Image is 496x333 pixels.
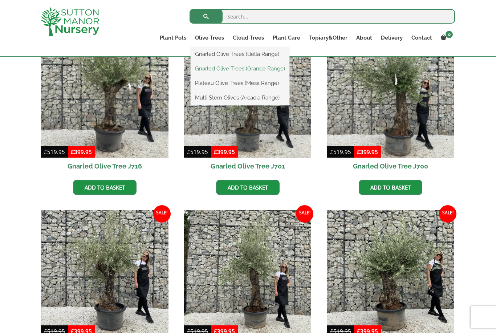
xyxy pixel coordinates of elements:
img: Gnarled Olive Tree J716 [41,31,168,158]
bdi: 399.95 [214,148,235,155]
a: Sale! Gnarled Olive Tree J716 [41,31,168,174]
a: Multi Stem Olives (Arcadia Range) [191,92,289,103]
a: Add to basket: “Gnarled Olive Tree J700” [359,180,422,195]
a: 0 [436,33,455,43]
span: Sale! [296,205,313,223]
bdi: 519.95 [44,148,65,155]
span: Sale! [439,205,456,223]
a: Contact [407,33,436,43]
a: Cloud Trees [228,33,268,43]
img: Gnarled Olive Tree J701 [184,31,312,158]
a: Sale! Gnarled Olive Tree J700 [327,31,455,174]
a: Add to basket: “Gnarled Olive Tree J701” [216,180,280,195]
bdi: 519.95 [187,148,208,155]
img: Gnarled Olive Tree J700 [327,31,455,158]
span: £ [71,148,74,155]
a: Gnarled Olive Trees (Bella Range) [191,49,289,60]
a: Add to basket: “Gnarled Olive Tree J716” [73,180,137,195]
a: Delivery [377,33,407,43]
bdi: 399.95 [357,148,378,155]
a: Sale! Gnarled Olive Tree J701 [184,31,312,174]
h2: Gnarled Olive Tree J701 [184,158,312,174]
bdi: 519.95 [330,148,351,155]
span: 0 [446,31,453,38]
a: Olive Trees [191,33,228,43]
a: About [352,33,377,43]
span: £ [44,148,47,155]
a: Plant Care [268,33,305,43]
a: Plant Pots [155,33,191,43]
a: Topiary&Other [305,33,352,43]
span: £ [214,148,217,155]
a: Gnarled Olive Trees (Grande Range) [191,63,289,74]
input: Search... [190,9,455,24]
bdi: 399.95 [71,148,92,155]
span: Sale! [153,205,171,223]
span: £ [330,148,333,155]
h2: Gnarled Olive Tree J716 [41,158,168,174]
span: £ [187,148,190,155]
span: £ [357,148,360,155]
a: Plateau Olive Trees (Mesa Range) [191,78,289,89]
h2: Gnarled Olive Tree J700 [327,158,455,174]
img: logo [41,7,99,36]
